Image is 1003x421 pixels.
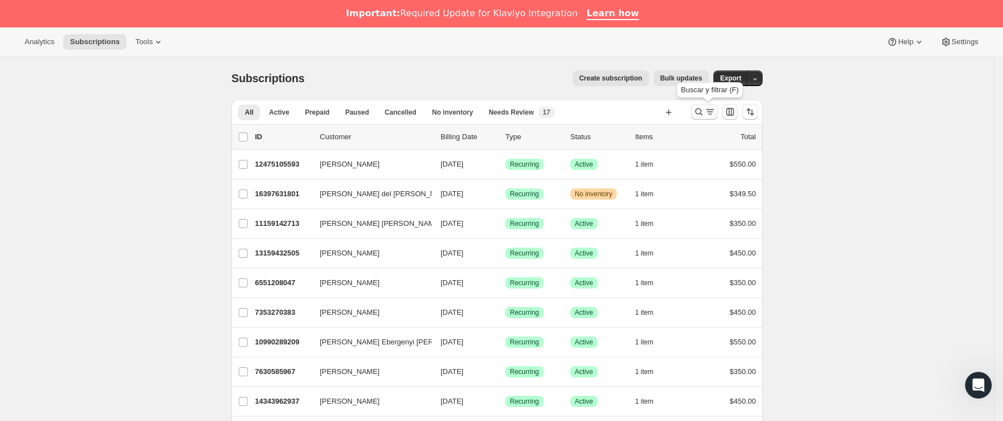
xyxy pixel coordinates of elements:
span: [DATE] [441,190,463,198]
button: 1 item [635,334,666,350]
button: Bulk updates [654,70,709,86]
p: Customer [320,131,432,143]
p: 10990289209 [255,337,311,348]
span: Recurring [510,367,539,376]
span: Recurring [510,190,539,198]
div: 14343962937[PERSON_NAME][DATE]LogradoRecurringLogradoActive1 item$450.00 [255,394,756,409]
span: Recurring [510,308,539,317]
span: [DATE] [441,278,463,287]
span: 1 item [635,219,654,228]
span: Create subscription [579,74,642,83]
button: 1 item [635,186,666,202]
span: [DATE] [441,219,463,228]
span: Recurring [510,219,539,228]
span: 1 item [635,160,654,169]
button: Ordenar los resultados [742,104,758,120]
span: Paused [345,108,369,117]
p: 12475105593 [255,159,311,170]
span: $350.00 [730,278,756,287]
button: [PERSON_NAME] [313,304,425,321]
button: 1 item [635,364,666,380]
div: 7630585967[PERSON_NAME][DATE]LogradoRecurringLogradoActive1 item$350.00 [255,364,756,380]
span: Active [575,367,593,376]
span: No inventory [432,108,473,117]
span: Cancelled [385,108,417,117]
button: Export [713,70,748,86]
span: Active [575,249,593,258]
span: Recurring [510,397,539,406]
span: Help [898,37,913,46]
p: 7630585967 [255,366,311,377]
span: $450.00 [730,308,756,316]
a: Learn how [586,8,639,20]
p: Billing Date [441,131,496,143]
button: [PERSON_NAME] del [PERSON_NAME] [PERSON_NAME] [313,185,425,203]
button: 1 item [635,245,666,261]
span: Export [720,74,741,83]
span: Bulk updates [660,74,702,83]
div: 16397631801[PERSON_NAME] del [PERSON_NAME] [PERSON_NAME][DATE]LogradoRecurringAdvertenciaNo inven... [255,186,756,202]
p: 16397631801 [255,188,311,200]
span: No inventory [575,190,612,198]
span: Settings [952,37,978,46]
span: [DATE] [441,397,463,405]
span: $550.00 [730,160,756,168]
button: Subscriptions [63,34,126,50]
span: 17 [543,108,550,117]
button: [PERSON_NAME] [313,244,425,262]
button: [PERSON_NAME] Ebergenyi [PERSON_NAME] [313,333,425,351]
p: 14343962937 [255,396,311,407]
button: Crear vista nueva [660,105,678,120]
p: Status [570,131,626,143]
span: Active [575,308,593,317]
span: Needs Review [489,108,534,117]
span: $450.00 [730,397,756,405]
div: Type [505,131,561,143]
p: Total [741,131,756,143]
p: 7353270383 [255,307,311,318]
span: Analytics [25,37,54,46]
span: Recurring [510,338,539,347]
button: Settings [934,34,985,50]
span: All [245,108,253,117]
span: Active [575,278,593,287]
span: [DATE] [441,367,463,376]
span: Active [575,397,593,406]
div: 6551208047[PERSON_NAME][DATE]LogradoRecurringLogradoActive1 item$350.00 [255,275,756,291]
span: $349.50 [730,190,756,198]
button: [PERSON_NAME] [313,274,425,292]
span: Active [575,160,593,169]
span: [PERSON_NAME] [320,396,380,407]
span: 1 item [635,397,654,406]
span: 1 item [635,278,654,287]
div: IDCustomerBilling DateTypeStatusItemsTotal [255,131,756,143]
span: 1 item [635,367,654,376]
button: 1 item [635,157,666,172]
button: 1 item [635,394,666,409]
span: 1 item [635,308,654,317]
div: 11159142713[PERSON_NAME] [PERSON_NAME][DATE]LogradoRecurringLogradoActive1 item$350.00 [255,216,756,231]
span: $350.00 [730,367,756,376]
span: Active [269,108,289,117]
button: Tools [129,34,171,50]
button: Create subscription [573,70,649,86]
span: $350.00 [730,219,756,228]
span: Subscriptions [231,72,305,84]
div: Required Update for Klaviyo Integration [346,8,578,19]
span: [PERSON_NAME] Ebergenyi [PERSON_NAME] [320,337,476,348]
button: 1 item [635,275,666,291]
button: [PERSON_NAME] [313,155,425,173]
span: Prepaid [305,108,329,117]
span: Tools [135,37,153,46]
span: 1 item [635,338,654,347]
span: 1 item [635,249,654,258]
span: [PERSON_NAME] [320,307,380,318]
div: 10990289209[PERSON_NAME] Ebergenyi [PERSON_NAME][DATE]LogradoRecurringLogradoActive1 item$550.00 [255,334,756,350]
p: ID [255,131,311,143]
iframe: Intercom live chat [965,372,992,399]
div: 7353270383[PERSON_NAME][DATE]LogradoRecurringLogradoActive1 item$450.00 [255,305,756,320]
div: 13159432505[PERSON_NAME][DATE]LogradoRecurringLogradoActive1 item$450.00 [255,245,756,261]
span: Recurring [510,160,539,169]
p: 11159142713 [255,218,311,229]
button: Personalizar el orden y la visibilidad de las columnas de la tabla [722,104,738,120]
